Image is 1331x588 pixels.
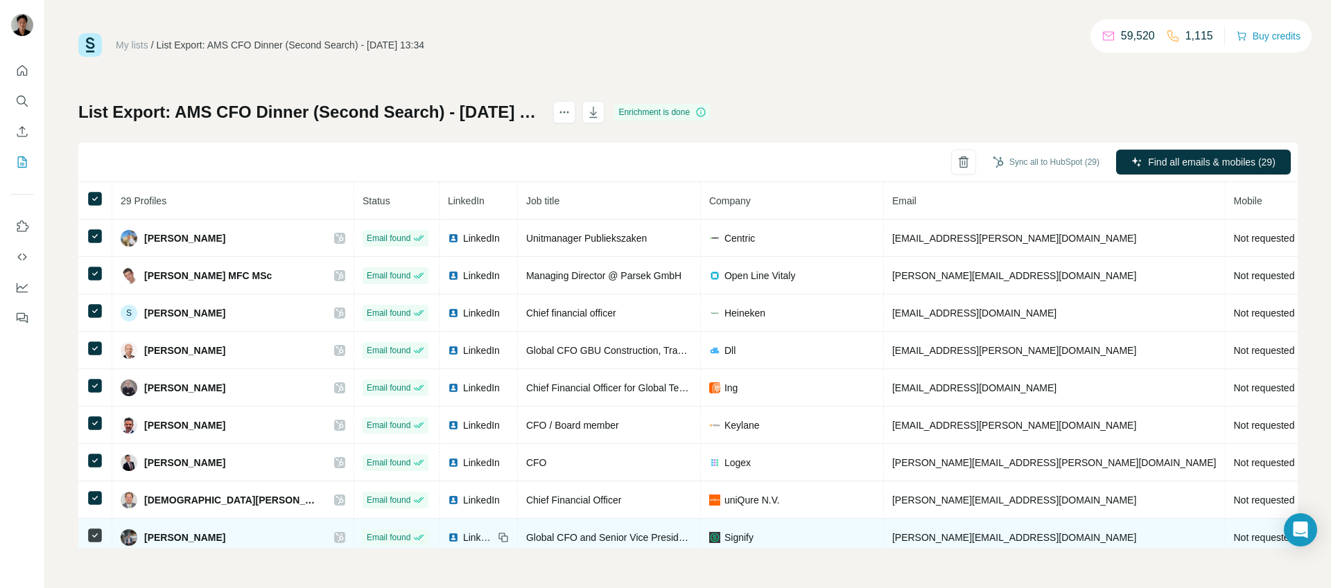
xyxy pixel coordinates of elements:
[892,233,1136,244] span: [EMAIL_ADDRESS][PERSON_NAME][DOMAIN_NAME]
[121,342,137,359] img: Avatar
[121,454,137,471] img: Avatar
[526,308,616,319] span: Chief financial officer
[709,345,720,356] img: company-logo
[121,492,137,508] img: Avatar
[709,420,720,431] img: company-logo
[1234,345,1295,356] span: Not requested
[526,532,914,543] span: Global CFO and Senior Vice President, Digital Solutions Division, Signify Netherlands B.V.
[463,269,500,283] span: LinkedIn
[709,495,720,506] img: company-logo
[367,494,410,506] span: Email found
[116,39,148,51] a: My lists
[144,344,225,357] span: [PERSON_NAME]
[367,269,410,282] span: Email found
[11,244,33,269] button: Use Surfe API
[448,308,459,319] img: LinkedIn logo
[463,456,500,470] span: LinkedIn
[709,532,720,543] img: company-logo
[892,457,1217,468] span: [PERSON_NAME][EMAIL_ADDRESS][PERSON_NAME][DOMAIN_NAME]
[121,195,166,206] span: 29 Profiles
[1234,233,1295,244] span: Not requested
[526,457,547,468] span: CFO
[526,345,934,356] span: Global CFO GBU Construction, Transportation & Industrial, Pay Per Use and Energy Transition
[448,532,459,543] img: LinkedIn logo
[724,531,754,544] span: Signify
[724,456,751,470] span: Logex
[709,308,720,319] img: company-logo
[1234,457,1295,468] span: Not requested
[709,382,720,393] img: company-logo
[463,493,500,507] span: LinkedIn
[121,230,137,247] img: Avatar
[1116,150,1291,175] button: Find all emails & mobiles (29)
[724,306,765,320] span: Heineken
[144,456,225,470] span: [PERSON_NAME]
[448,233,459,244] img: LinkedIn logo
[367,344,410,357] span: Email found
[526,270,681,281] span: Managing Director @ Parsek GmbH
[709,195,751,206] span: Company
[121,305,137,321] div: S
[11,89,33,114] button: Search
[448,382,459,393] img: LinkedIn logo
[1234,532,1295,543] span: Not requested
[144,418,225,432] span: [PERSON_NAME]
[11,58,33,83] button: Quick start
[11,305,33,330] button: Feedback
[709,457,720,468] img: company-logo
[526,195,559,206] span: Job title
[121,380,137,396] img: Avatar
[526,495,621,506] span: Chief Financial Officer
[157,38,424,52] div: List Export: AMS CFO Dinner (Second Search) - [DATE] 13:34
[367,382,410,394] span: Email found
[448,345,459,356] img: LinkedIn logo
[892,308,1056,319] span: [EMAIL_ADDRESS][DOMAIN_NAME]
[526,420,619,431] span: CFO / Board member
[892,382,1056,393] span: [EMAIL_ADDRESS][DOMAIN_NAME]
[724,418,760,432] span: Keylane
[367,531,410,544] span: Email found
[367,419,410,431] span: Email found
[1234,382,1295,393] span: Not requested
[526,382,789,393] span: Chief Financial Officer for Global Tech and Operations at ING
[11,150,33,175] button: My lists
[724,231,755,245] span: Centric
[367,232,410,244] span: Email found
[448,270,459,281] img: LinkedIn logo
[144,269,272,283] span: [PERSON_NAME] MFC MSc
[78,101,541,123] h1: List Export: AMS CFO Dinner (Second Search) - [DATE] 13:34
[709,270,720,281] img: company-logo
[892,195,916,206] span: Email
[11,275,33,300] button: Dashboard
[1121,28,1155,44] p: 59,520
[892,532,1136,543] span: [PERSON_NAME][EMAIL_ADDRESS][DOMAIN_NAME]
[724,381,738,395] span: Ing
[553,101,575,123] button: actions
[983,152,1109,172] button: Sync all to HubSpot (29)
[367,307,410,319] span: Email found
[448,457,459,468] img: LinkedIn logo
[709,233,720,244] img: company-logo
[1234,270,1295,281] span: Not requested
[1234,308,1295,319] span: Not requested
[121,267,137,284] img: Avatar
[1284,513,1317,546] div: Open Intercom Messenger
[1234,420,1295,431] span: Not requested
[892,420,1136,431] span: [EMAIL_ADDRESS][PERSON_NAME][DOMAIN_NAME]
[144,231,225,245] span: [PERSON_NAME]
[448,195,485,206] span: LinkedIn
[121,529,137,546] img: Avatar
[11,214,33,239] button: Use Surfe on LinkedIn
[463,418,500,432] span: LinkedIn
[11,14,33,36] img: Avatar
[724,344,736,357] span: Dll
[448,495,459,506] img: LinkedIn logo
[463,381,500,395] span: LinkedIn
[11,119,33,144] button: Enrich CSV
[151,38,154,52] li: /
[724,493,780,507] span: uniQure N.V.
[367,456,410,469] span: Email found
[1185,28,1213,44] p: 1,115
[144,381,225,395] span: [PERSON_NAME]
[463,531,494,544] span: LinkedIn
